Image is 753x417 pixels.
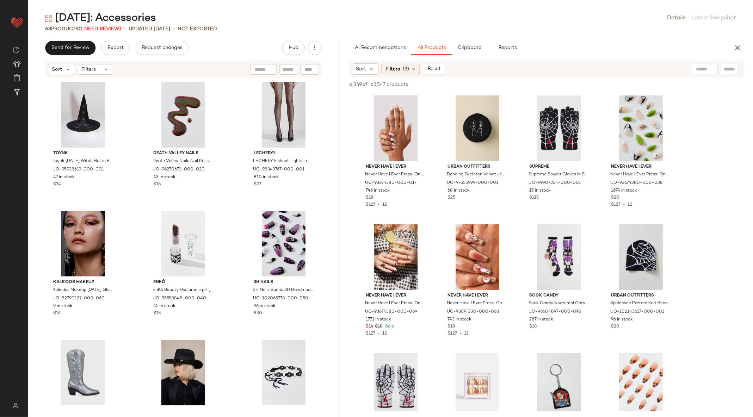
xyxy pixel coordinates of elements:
div: [DATE]: Accessories [45,11,156,25]
span: • [173,25,175,33]
p: updated [DATE] [129,25,170,33]
a: Details [667,14,686,23]
span: 63 [45,26,51,32]
div: Products [45,25,121,33]
img: svg%3e [45,15,52,22]
img: svg%3e [8,403,22,409]
span: • [124,25,126,33]
p: Not Exported [178,25,217,33]
span: (1 Need Review) [79,26,121,32]
img: svg%3e [13,46,20,54]
img: heart_red.DM2ytmEG.svg [10,15,24,30]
